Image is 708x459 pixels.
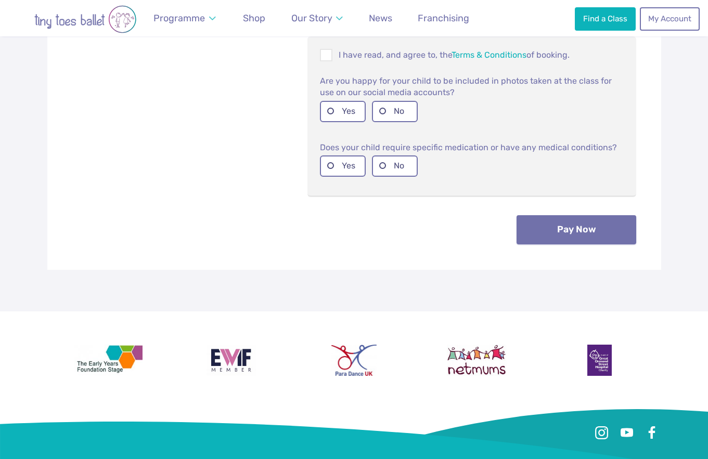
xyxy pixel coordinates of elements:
label: Yes [320,155,366,177]
span: Our Story [291,12,332,23]
label: Yes [320,101,366,122]
a: My Account [640,7,699,30]
a: Find a Class [575,7,635,30]
a: News [364,7,397,30]
label: No [372,155,418,177]
a: Youtube [617,424,636,442]
img: tiny toes ballet [12,5,158,33]
a: Terms & Conditions [452,50,526,60]
a: Our Story [287,7,348,30]
span: News [369,12,392,23]
img: Para Dance UK [331,345,376,376]
a: Instagram [593,424,611,442]
img: The Early Years Foundation Stage [74,345,143,376]
a: Shop [238,7,270,30]
a: Facebook [642,424,661,442]
a: Franchising [413,7,474,30]
p: Are you happy for your child to be included in photos taken at the class for use on our social me... [320,74,624,98]
img: Encouraging Women Into Franchising [207,345,256,376]
p: I have read, and agree to, the of booking. [320,49,624,61]
a: Programme [149,7,221,30]
label: No [372,101,418,122]
span: Franchising [418,12,469,23]
p: Does your child require specific medication or have any medical conditions? [320,141,624,153]
span: Shop [243,12,265,23]
span: Programme [153,12,205,23]
button: Pay Now [517,215,636,244]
